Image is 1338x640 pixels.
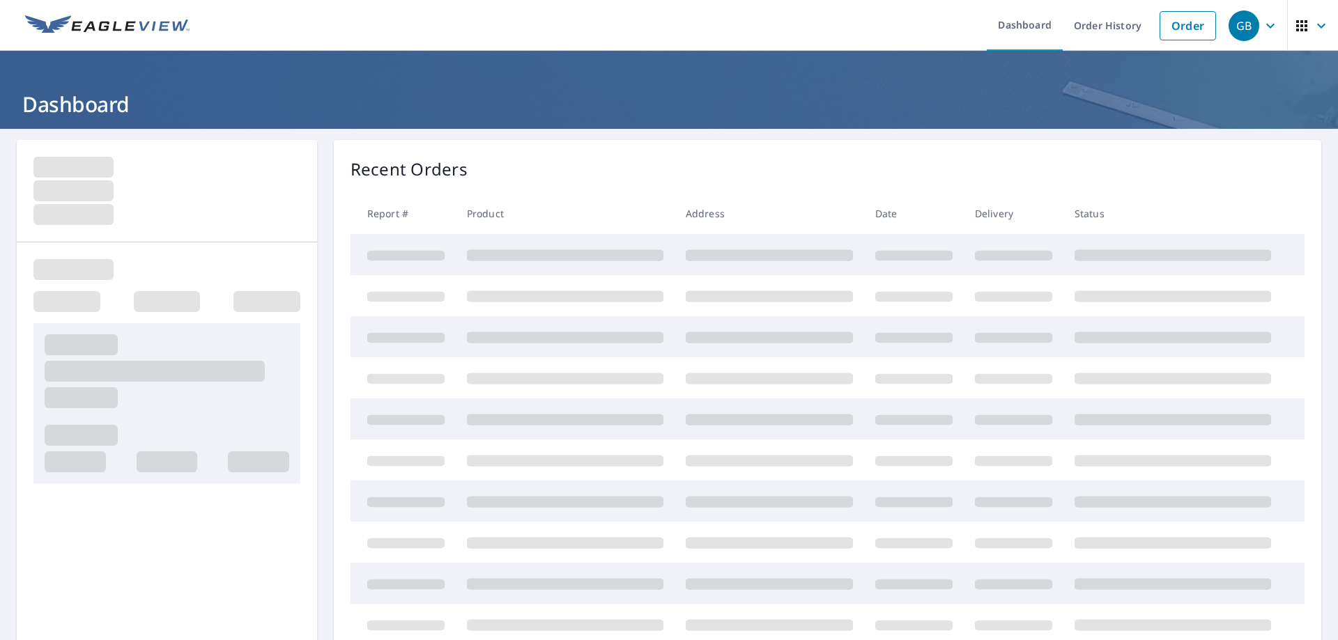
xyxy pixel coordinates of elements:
p: Recent Orders [351,157,468,182]
h1: Dashboard [17,90,1321,118]
th: Delivery [964,193,1063,234]
img: EV Logo [25,15,190,36]
th: Status [1063,193,1282,234]
th: Date [864,193,964,234]
th: Address [675,193,864,234]
div: GB [1229,10,1259,41]
th: Report # [351,193,456,234]
th: Product [456,193,675,234]
a: Order [1160,11,1216,40]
